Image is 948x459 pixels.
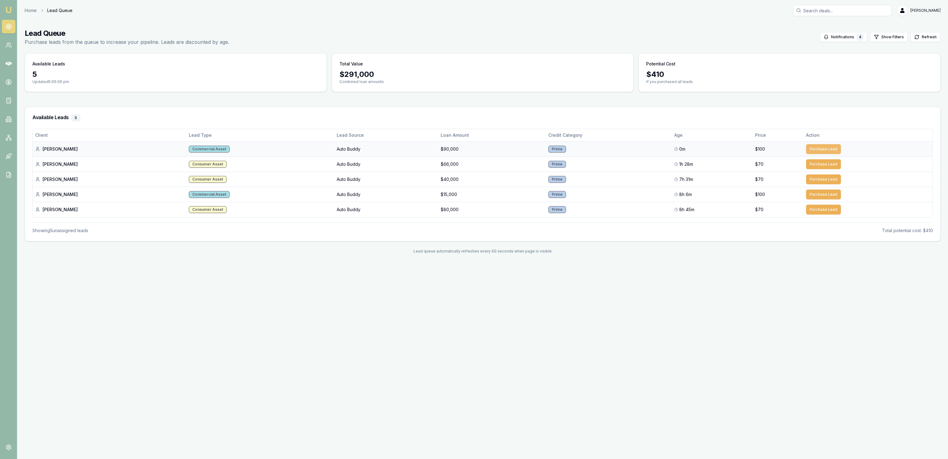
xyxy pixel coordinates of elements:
button: Refresh [910,32,941,42]
td: $80,000 [438,202,546,217]
td: Auto Buddy [334,187,438,202]
div: Prime [548,206,566,213]
div: Consumer Asset [189,161,227,168]
div: $ 291,000 [339,69,626,79]
span: [PERSON_NAME] [910,8,941,13]
div: 5 [71,115,80,121]
div: Total potential cost: $410 [882,227,933,234]
div: Commercial Asset [189,146,230,152]
div: Commercial Asset [189,191,230,198]
h3: Available Leads [32,61,65,67]
h1: Lead Queue [25,28,229,38]
th: Lead Source [334,129,438,141]
div: [PERSON_NAME] [35,176,184,182]
div: Prime [548,146,566,152]
button: Purchase Lead [806,205,841,215]
h3: Total Value [339,61,363,67]
div: 4 [857,34,863,40]
div: Consumer Asset [189,176,227,183]
button: Show Filters [870,32,908,42]
td: $15,000 [438,187,546,202]
nav: breadcrumb [25,7,73,14]
th: Credit Category [546,129,672,141]
span: 7h 31m [679,176,693,182]
div: Prime [548,161,566,168]
p: Purchase leads from the queue to increase your pipeline. Leads are discounted by age. [25,38,229,46]
span: $70 [755,161,763,167]
h3: Available Leads [32,115,933,121]
div: $ 410 [646,69,933,79]
a: Home [25,7,37,14]
div: Prime [548,191,566,198]
p: If you purchased all leads [646,79,933,84]
td: $66,000 [438,156,546,172]
td: $90,000 [438,141,546,156]
th: Action [804,129,933,141]
th: Lead Type [186,129,334,141]
div: 5 [32,69,319,79]
span: 1h 28m [679,161,693,167]
span: $70 [755,207,763,213]
span: $70 [755,176,763,182]
td: Auto Buddy [334,156,438,172]
th: Age [672,129,753,141]
span: 8h 45m [679,207,694,213]
span: $100 [755,146,765,152]
button: Purchase Lead [806,159,841,169]
span: 0m [679,146,685,152]
div: Lead queue automatically refreshes every 60 seconds when page is visible [25,249,941,254]
span: 8h 6m [679,191,692,198]
button: Purchase Lead [806,174,841,184]
h3: Potential Cost [646,61,675,67]
img: emu-icon-u.png [5,6,12,14]
p: Combined loan amounts [339,79,626,84]
div: [PERSON_NAME] [35,207,184,213]
td: Auto Buddy [334,202,438,217]
button: Purchase Lead [806,190,841,199]
th: Client [33,129,186,141]
button: Notifications4 [820,32,867,42]
div: [PERSON_NAME] [35,161,184,167]
th: Price [753,129,804,141]
div: Prime [548,176,566,183]
th: Loan Amount [438,129,546,141]
button: Purchase Lead [806,144,841,154]
input: Search deals [793,5,892,16]
div: Showing 5 unassigned lead s [32,227,88,234]
span: $100 [755,191,765,198]
p: Updated 5:06:06 pm [32,79,319,84]
div: Consumer Asset [189,206,227,213]
div: [PERSON_NAME] [35,191,184,198]
td: Auto Buddy [334,172,438,187]
span: Lead Queue [47,7,73,14]
td: Auto Buddy [334,141,438,156]
td: $40,000 [438,172,546,187]
div: [PERSON_NAME] [35,146,184,152]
